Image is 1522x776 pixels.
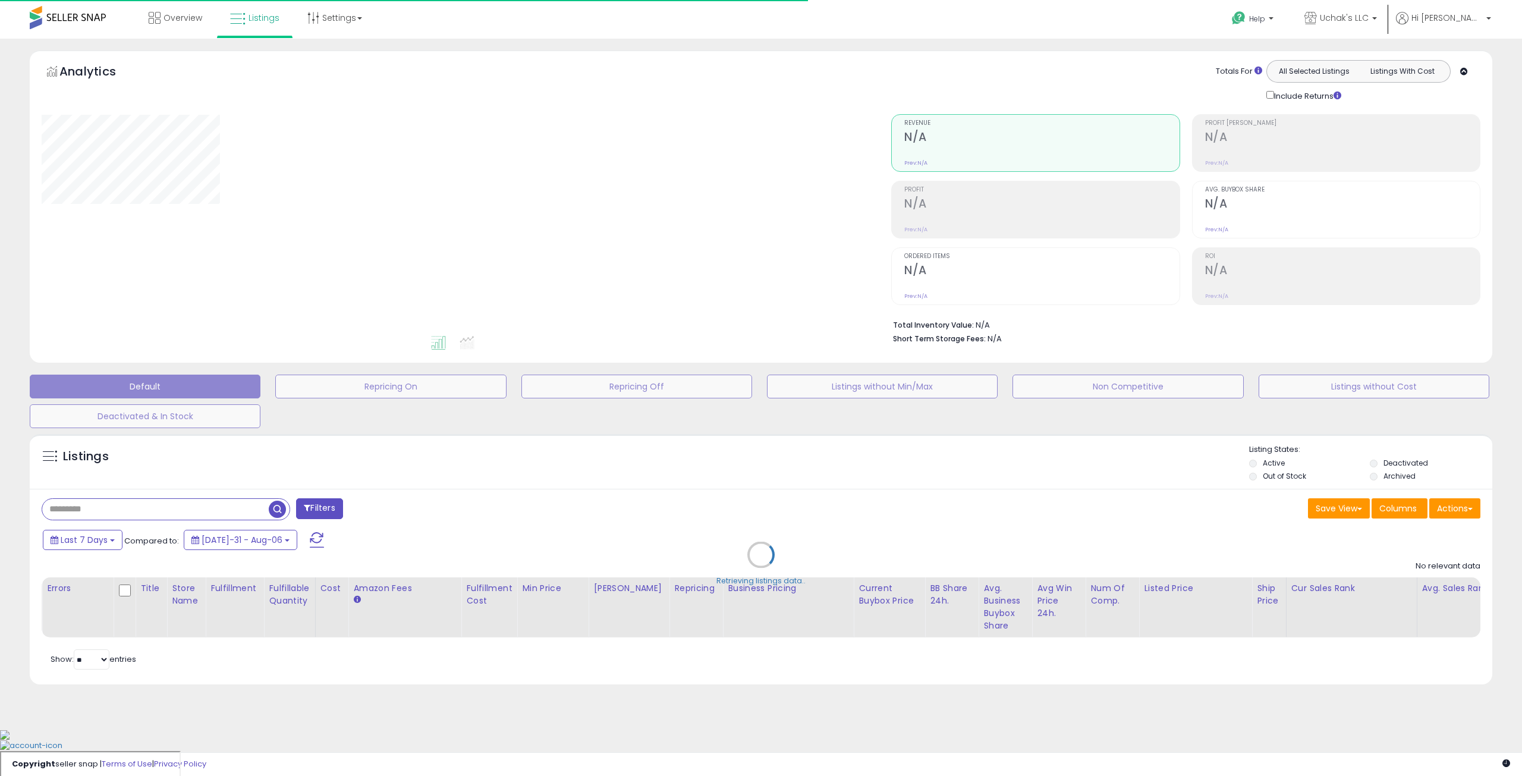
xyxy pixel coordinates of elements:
[1205,253,1480,260] span: ROI
[1270,64,1359,79] button: All Selected Listings
[1012,375,1243,398] button: Non Competitive
[1205,187,1480,193] span: Avg. Buybox Share
[716,576,806,586] div: Retrieving listings data..
[1216,66,1262,77] div: Totals For
[1358,64,1446,79] button: Listings With Cost
[1205,130,1480,146] h2: N/A
[1231,11,1246,26] i: Get Help
[904,120,1179,127] span: Revenue
[904,159,927,166] small: Prev: N/A
[1222,2,1285,39] a: Help
[1205,226,1228,233] small: Prev: N/A
[1396,12,1491,39] a: Hi [PERSON_NAME]
[1205,120,1480,127] span: Profit [PERSON_NAME]
[893,320,974,330] b: Total Inventory Value:
[249,12,279,24] span: Listings
[1205,263,1480,279] h2: N/A
[275,375,506,398] button: Repricing On
[893,334,986,344] b: Short Term Storage Fees:
[30,375,260,398] button: Default
[1320,12,1369,24] span: Uchak's LLC
[1205,197,1480,213] h2: N/A
[904,226,927,233] small: Prev: N/A
[521,375,752,398] button: Repricing Off
[1411,12,1483,24] span: Hi [PERSON_NAME]
[1257,89,1356,102] div: Include Returns
[1205,159,1228,166] small: Prev: N/A
[1249,14,1265,24] span: Help
[904,253,1179,260] span: Ordered Items
[767,375,998,398] button: Listings without Min/Max
[904,130,1179,146] h2: N/A
[30,404,260,428] button: Deactivated & In Stock
[904,187,1179,193] span: Profit
[988,333,1002,344] span: N/A
[59,63,139,83] h5: Analytics
[904,263,1179,279] h2: N/A
[163,12,202,24] span: Overview
[1205,293,1228,300] small: Prev: N/A
[1259,375,1489,398] button: Listings without Cost
[893,317,1471,331] li: N/A
[904,293,927,300] small: Prev: N/A
[904,197,1179,213] h2: N/A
